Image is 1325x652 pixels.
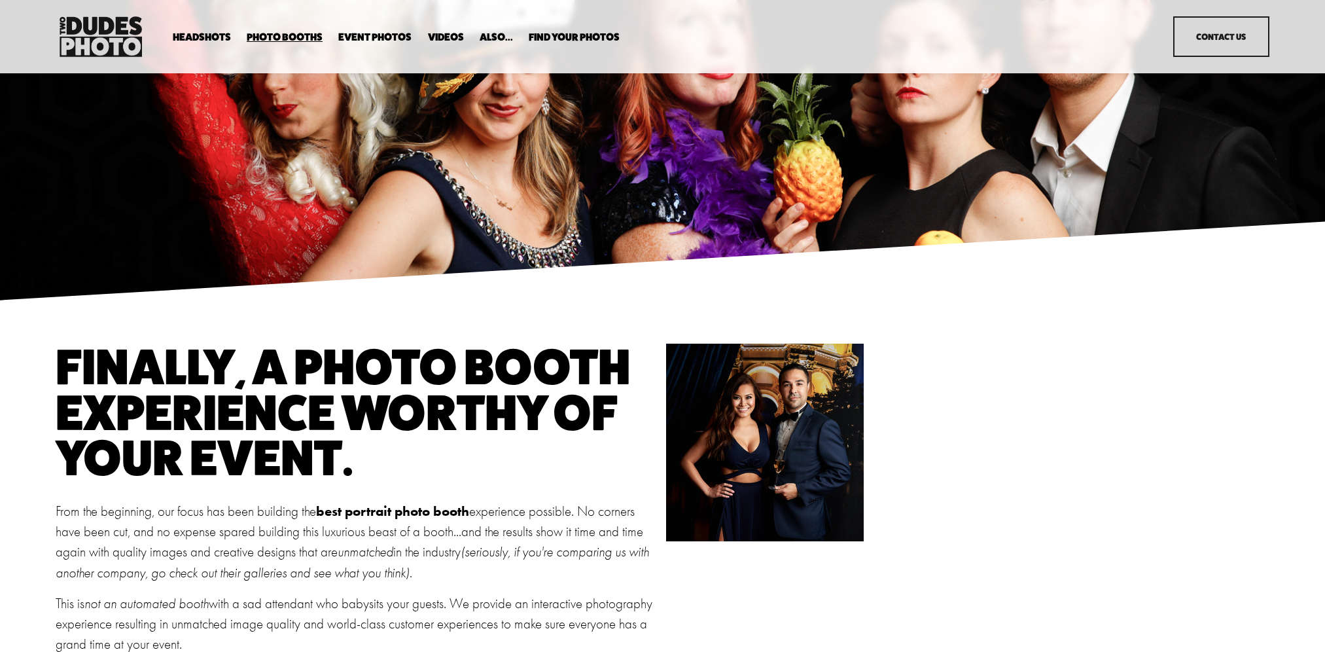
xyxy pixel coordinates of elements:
[56,344,659,479] h1: finally, a photo booth experience worthy of your event.
[338,31,412,44] a: Event Photos
[56,13,146,60] img: Two Dudes Photo | Headshots, Portraits &amp; Photo Booths
[247,31,323,44] a: folder dropdown
[592,344,888,541] img: Prescott'sBday0949.jpg
[316,503,469,519] strong: best portrait photo booth
[1173,16,1269,57] a: Contact Us
[56,501,659,583] p: From the beginning, our focus has been building the experience possible. No corners have been cut...
[173,31,231,44] a: folder dropdown
[428,31,464,44] a: Videos
[56,544,652,580] em: (seriously, if you're comparing us with another company, go check out their galleries and see wha...
[480,31,513,44] a: folder dropdown
[247,32,323,43] span: Photo Booths
[480,32,513,43] span: Also...
[84,596,209,611] em: not an automated booth
[529,32,620,43] span: Find Your Photos
[529,31,620,44] a: folder dropdown
[338,544,393,560] em: unmatched
[173,32,231,43] span: Headshots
